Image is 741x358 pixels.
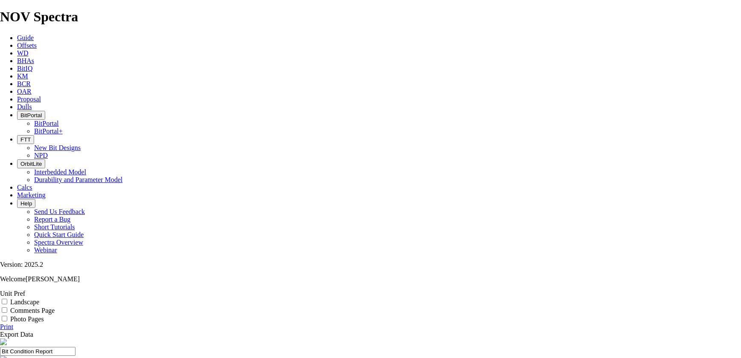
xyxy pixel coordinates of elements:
[34,120,59,127] a: BitPortal
[17,111,45,120] button: BitPortal
[17,88,32,95] a: OAR
[10,298,39,306] label: Landscape
[34,208,85,215] a: Send Us Feedback
[17,103,32,110] a: Dulls
[34,127,63,135] a: BitPortal+
[26,275,80,283] span: [PERSON_NAME]
[20,136,31,143] span: FTT
[17,65,32,72] a: BitIQ
[17,72,28,80] a: KM
[17,42,37,49] a: Offsets
[17,57,34,64] a: BHAs
[34,176,123,183] a: Durability and Parameter Model
[17,199,35,208] button: Help
[17,95,41,103] a: Proposal
[17,34,34,41] a: Guide
[10,315,44,323] label: Photo Pages
[10,307,55,314] label: Comments Page
[34,239,83,246] a: Spectra Overview
[17,184,32,191] a: Calcs
[17,135,34,144] button: FTT
[20,112,42,118] span: BitPortal
[17,159,45,168] button: OrbitLite
[17,80,31,87] a: BCR
[34,216,70,223] a: Report a Bug
[20,161,42,167] span: OrbitLite
[34,168,86,176] a: Interbedded Model
[34,144,81,151] a: New Bit Designs
[34,223,75,231] a: Short Tutorials
[34,246,57,254] a: Webinar
[34,231,84,238] a: Quick Start Guide
[17,191,46,199] a: Marketing
[20,200,32,207] span: Help
[17,49,29,57] a: WD
[34,152,48,159] a: NPD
